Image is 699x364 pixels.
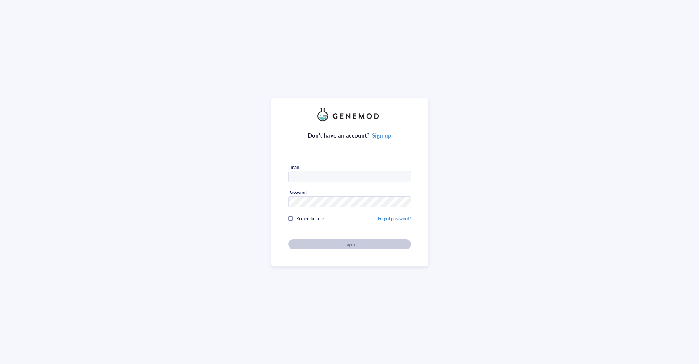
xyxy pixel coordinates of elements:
[372,131,391,139] a: Sign up
[288,164,299,170] div: Email
[296,215,324,221] span: Remember me
[308,131,391,140] div: Don’t have an account?
[288,190,307,195] div: Password
[317,108,382,121] img: genemod_logo_light-BcqUzbGq.png
[378,215,411,221] a: Forgot password?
